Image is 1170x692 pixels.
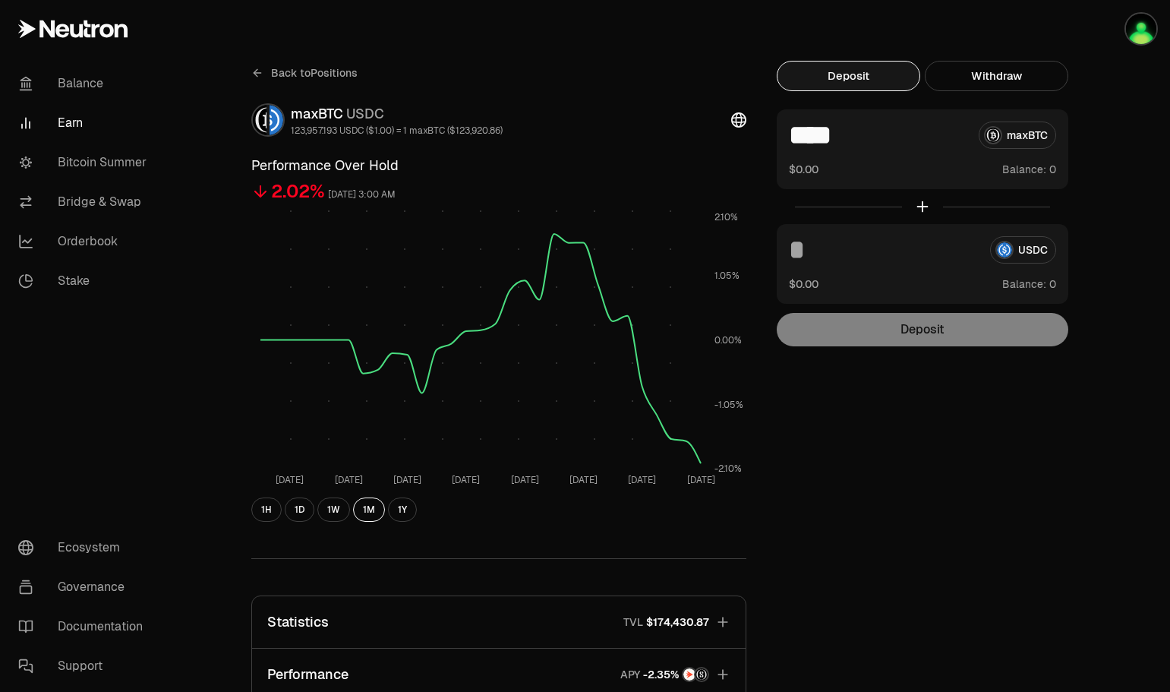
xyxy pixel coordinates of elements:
a: Bridge & Swap [6,182,164,222]
tspan: [DATE] [334,474,362,486]
div: 123,957.193 USDC ($1.00) = 1 maxBTC ($123,920.86) [291,125,503,137]
p: Statistics [267,611,329,633]
a: Orderbook [6,222,164,261]
button: StatisticsTVL$174,430.87 [252,596,746,648]
button: 1Y [388,498,417,522]
div: [DATE] 3:00 AM [328,186,396,204]
a: Ecosystem [6,528,164,567]
img: NTRN [683,668,695,681]
a: Back toPositions [251,61,358,85]
button: 1H [251,498,282,522]
tspan: 0.00% [714,334,742,346]
button: 1W [317,498,350,522]
img: Structured Points [695,668,708,681]
a: Balance [6,64,164,103]
button: 1D [285,498,314,522]
button: Withdraw [925,61,1068,91]
h3: Performance Over Hold [251,155,746,176]
button: Deposit [777,61,920,91]
span: Balance: [1002,276,1046,292]
a: Stake [6,261,164,301]
a: Bitcoin Summer [6,143,164,182]
tspan: [DATE] [510,474,538,486]
img: 0xEvilPixie (DROP,Neutron) [1126,14,1156,44]
a: Support [6,646,164,686]
tspan: 1.05% [714,270,740,282]
tspan: -2.10% [714,463,742,475]
span: $174,430.87 [646,615,709,630]
span: Balance: [1002,162,1046,177]
button: $0.00 [789,161,818,177]
tspan: [DATE] [393,474,421,486]
p: TVL [623,615,643,630]
div: 2.02% [271,179,325,204]
button: 1M [353,498,385,522]
tspan: [DATE] [452,474,480,486]
p: Performance [267,664,348,685]
span: Back to Positions [271,65,358,81]
tspan: -1.05% [714,399,743,411]
p: APY [620,667,640,683]
tspan: 2.10% [714,211,738,223]
a: Documentation [6,607,164,646]
a: Earn [6,103,164,143]
tspan: [DATE] [569,474,597,486]
img: maxBTC Logo [253,105,266,135]
button: $0.00 [789,276,818,292]
tspan: [DATE] [686,474,714,486]
span: USDC [346,105,384,122]
a: Governance [6,567,164,607]
div: maxBTC [291,103,503,125]
img: USDC Logo [270,105,283,135]
tspan: [DATE] [276,474,304,486]
tspan: [DATE] [628,474,656,486]
button: NTRNStructured Points [643,667,709,683]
